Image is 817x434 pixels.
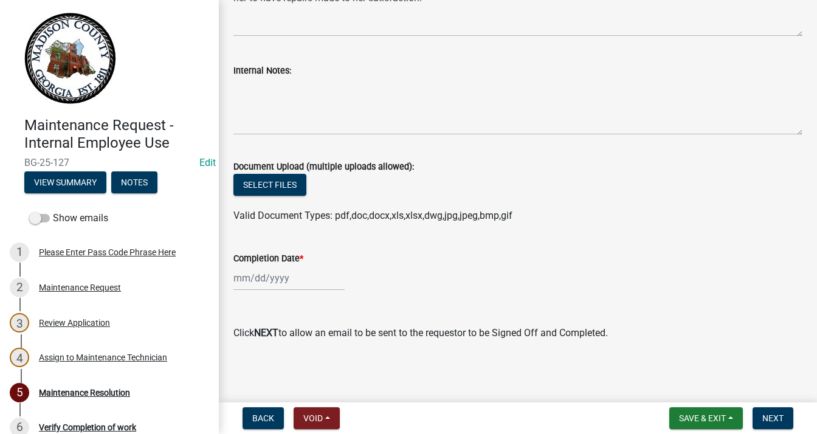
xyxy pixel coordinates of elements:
img: Madison County, Georgia [24,13,116,104]
label: Internal Notes: [233,67,291,75]
button: Back [243,407,284,429]
wm-modal-confirm: Notes [111,178,157,188]
div: 1 [10,243,29,262]
a: Edit [199,157,216,168]
div: Review Application [39,319,110,327]
button: Next [753,407,793,429]
button: Notes [111,171,157,193]
h4: Maintenance Request - Internal Employee Use [24,117,209,152]
button: Void [294,407,340,429]
div: 2 [10,278,29,297]
span: Valid Document Types: pdf,doc,docx,xls,xlsx,dwg,jpg,jpeg,bmp,gif [233,210,512,221]
div: 5 [10,383,29,402]
div: Maintenance Request [39,283,121,292]
wm-modal-confirm: Edit Application Number [199,157,216,168]
input: mm/dd/yyyy [233,266,345,291]
button: Select files [233,174,306,196]
span: Next [762,413,784,423]
span: Save & Exit [679,413,726,423]
button: View Summary [24,171,106,193]
div: Assign to Maintenance Technician [39,353,167,362]
label: Document Upload (multiple uploads allowed): [233,163,414,171]
p: Click to allow an email to be sent to the requestor to be Signed Off and Completed. [233,326,802,340]
span: Void [303,413,323,423]
button: Save & Exit [669,407,743,429]
label: Show emails [29,211,108,226]
span: BG-25-127 [24,157,195,168]
label: Completion Date [233,255,303,263]
wm-modal-confirm: Summary [24,178,106,188]
div: Verify Completion of work [39,423,136,432]
div: 4 [10,348,29,367]
div: Maintenance Resolution [39,388,130,397]
div: Please Enter Pass Code Phrase Here [39,248,176,257]
div: 3 [10,313,29,332]
span: Back [252,413,274,423]
strong: NEXT [254,327,278,339]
